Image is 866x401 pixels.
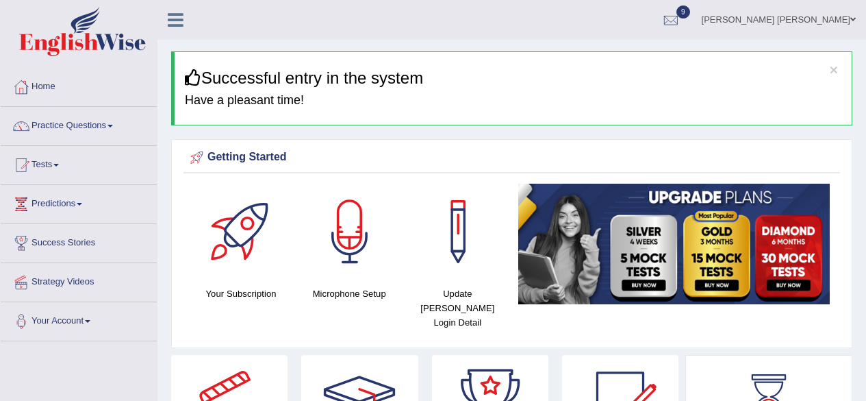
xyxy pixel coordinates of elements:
[185,94,841,108] h4: Have a pleasant time!
[1,302,157,337] a: Your Account
[1,185,157,219] a: Predictions
[1,146,157,180] a: Tests
[1,68,157,102] a: Home
[185,69,841,87] h3: Successful entry in the system
[1,224,157,258] a: Success Stories
[518,184,830,304] img: small5.jpg
[187,147,837,168] div: Getting Started
[194,287,288,301] h4: Your Subscription
[830,62,838,77] button: ×
[302,287,396,301] h4: Microphone Setup
[676,5,690,19] span: 9
[1,263,157,297] a: Strategy Videos
[1,107,157,141] a: Practice Questions
[410,287,505,330] h4: Update [PERSON_NAME] Login Detail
